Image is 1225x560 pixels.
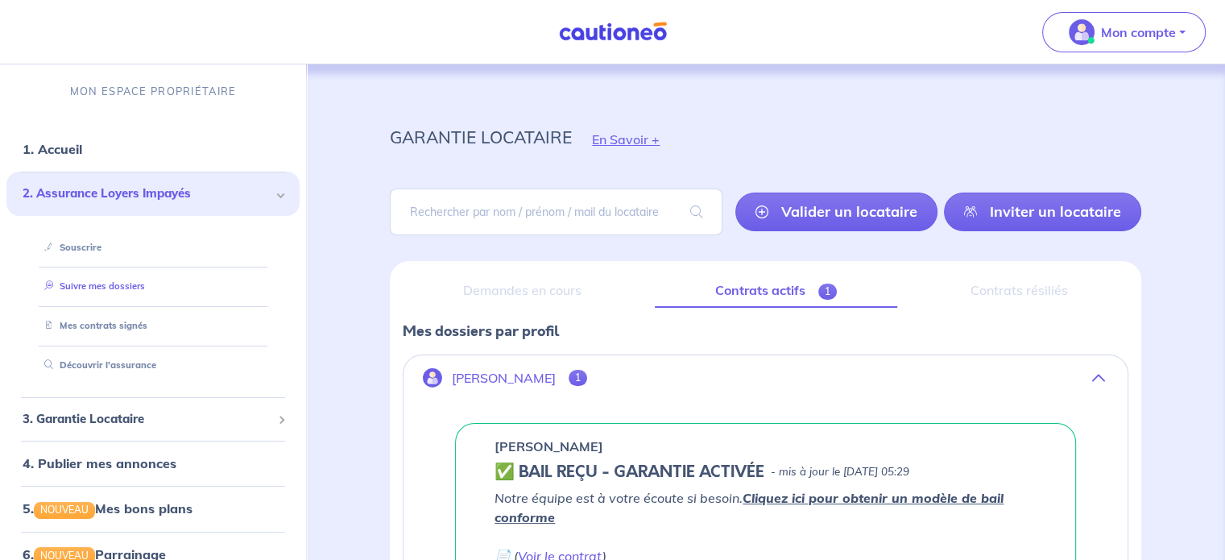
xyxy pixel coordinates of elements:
div: state: CONTRACT-VALIDATED, Context: IN-LANDLORD,IS-GL-CAUTION-IN-LANDLORD [495,463,1037,482]
a: Cliquez ici pour obtenir un modèle de bail conforme [495,490,1004,525]
p: Mes dossiers par profil [403,321,1128,342]
div: Souscrire [26,234,280,261]
img: illu_account.svg [423,368,442,388]
a: Souscrire [38,242,101,253]
p: garantie locataire [390,122,572,151]
a: Découvrir l'assurance [38,359,156,371]
span: 3. Garantie Locataire [23,410,271,429]
div: Mes contrats signés [26,313,280,339]
div: Découvrir l'assurance [26,352,280,379]
div: 5.NOUVEAUMes bons plans [6,492,300,525]
button: [PERSON_NAME]1 [404,359,1128,397]
p: [PERSON_NAME] [452,371,556,386]
div: 3. Garantie Locataire [6,404,300,435]
a: Inviter un locataire [944,193,1141,231]
em: Notre équipe est à votre écoute si besoin. [495,490,1004,525]
div: 2. Assurance Loyers Impayés [6,172,300,216]
a: Suivre mes dossiers [38,280,145,292]
span: 1 [569,370,587,386]
div: 1. Accueil [6,133,300,165]
a: 5.NOUVEAUMes bons plans [23,500,192,516]
div: Suivre mes dossiers [26,273,280,300]
a: Mes contrats signés [38,320,147,331]
a: Contrats actifs1 [655,274,897,308]
input: Rechercher par nom / prénom / mail du locataire [390,189,722,235]
button: En Savoir + [572,116,680,163]
a: 4. Publier mes annonces [23,455,176,471]
button: illu_account_valid_menu.svgMon compte [1042,12,1206,52]
span: 2. Assurance Loyers Impayés [23,185,271,203]
a: 1. Accueil [23,141,82,157]
h5: ✅ BAIL REÇU - GARANTIE ACTIVÉE [495,463,764,482]
span: 1 [818,284,837,300]
span: search [671,189,722,234]
a: Valider un locataire [735,193,937,231]
img: Cautioneo [552,22,673,42]
img: illu_account_valid_menu.svg [1069,19,1095,45]
p: MON ESPACE PROPRIÉTAIRE [70,84,236,99]
div: 4. Publier mes annonces [6,447,300,479]
p: [PERSON_NAME] [495,437,603,456]
p: - mis à jour le [DATE] 05:29 [771,464,909,480]
p: Mon compte [1101,23,1176,42]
